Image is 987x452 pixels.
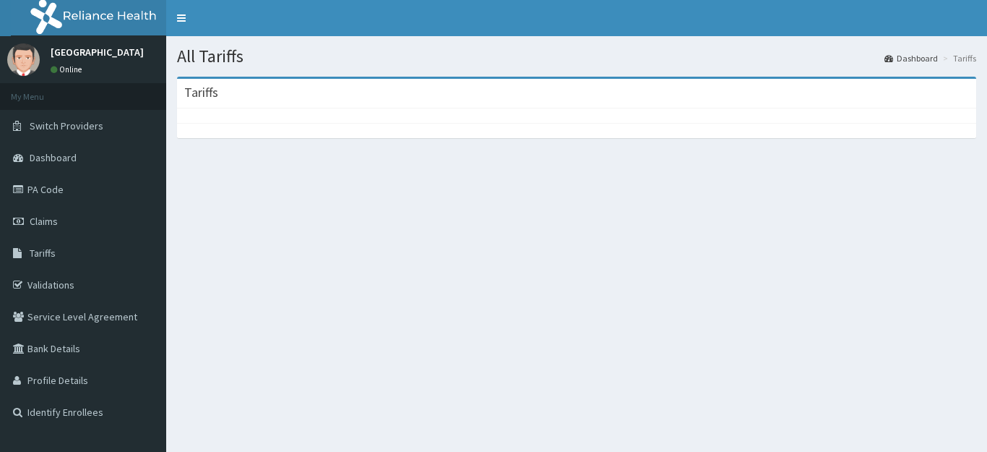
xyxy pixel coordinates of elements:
[30,119,103,132] span: Switch Providers
[51,47,144,57] p: [GEOGRAPHIC_DATA]
[939,52,976,64] li: Tariffs
[51,64,85,74] a: Online
[7,43,40,76] img: User Image
[184,86,218,99] h3: Tariffs
[30,215,58,228] span: Claims
[30,151,77,164] span: Dashboard
[30,247,56,260] span: Tariffs
[177,47,976,66] h1: All Tariffs
[884,52,938,64] a: Dashboard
